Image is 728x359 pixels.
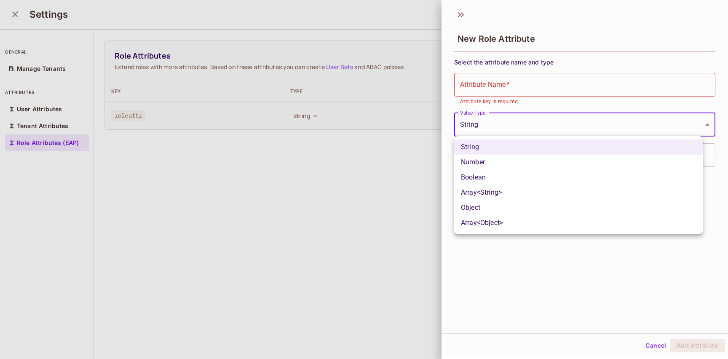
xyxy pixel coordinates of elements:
[454,170,703,185] li: Boolean
[454,215,703,230] li: Array<Object>
[454,200,703,215] li: Object
[454,185,703,200] li: Array<String>
[454,155,703,170] li: Number
[454,139,703,155] li: String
